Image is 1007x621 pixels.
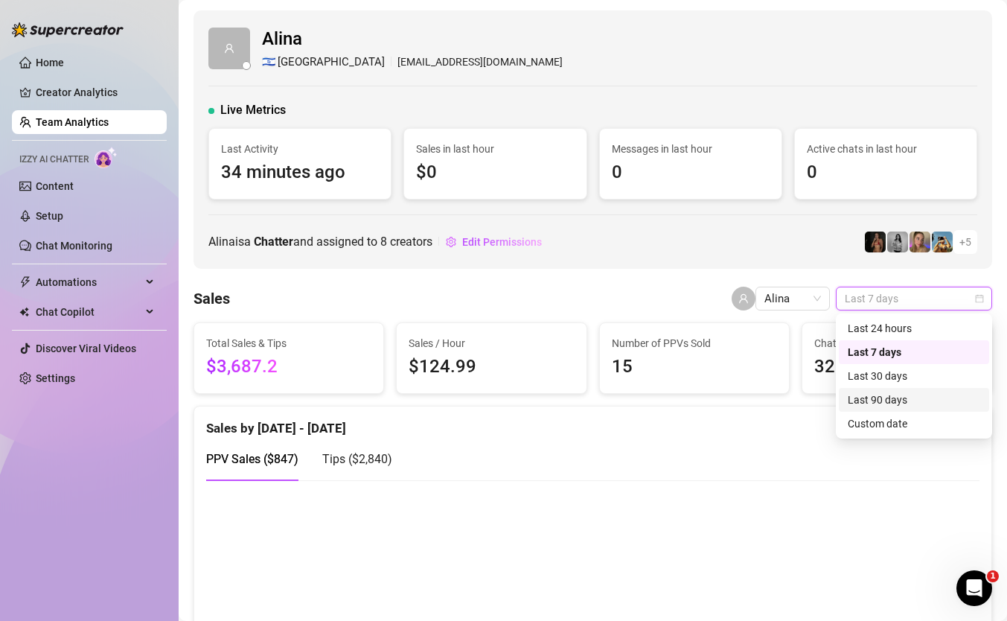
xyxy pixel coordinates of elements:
div: Last 24 hours [839,316,989,340]
div: Last 24 hours [848,320,980,337]
a: Chat Monitoring [36,240,112,252]
button: Edit Permissions [445,230,543,254]
span: $124.99 [409,353,574,381]
div: Last 30 days [848,368,980,384]
span: 8 [380,235,387,249]
div: Last 30 days [839,364,989,388]
span: Number of PPVs Sold [612,335,777,351]
img: A [887,232,908,252]
a: Discover Viral Videos [36,343,136,354]
span: Sales in last hour [416,141,574,157]
img: Babydanix [932,232,953,252]
span: Tips ( $2,840 ) [322,452,392,466]
div: Last 7 days [848,344,980,360]
img: AI Chatter [95,147,118,168]
a: Home [36,57,64,69]
div: Last 90 days [839,388,989,412]
a: Setup [36,210,63,222]
a: Content [36,180,74,192]
span: 0 [807,159,965,187]
span: Last 7 days [845,287,983,310]
span: 0 [612,159,770,187]
span: PPV Sales ( $847 ) [206,452,298,466]
span: $3,687.2 [206,353,371,381]
img: Cherry [910,232,930,252]
span: Alina [262,25,563,54]
span: user [224,43,234,54]
span: 32 [814,353,979,381]
span: 15 [612,353,777,381]
span: setting [446,237,456,247]
span: 🇮🇱 [262,54,276,71]
span: 1 [987,570,999,582]
span: Total Sales & Tips [206,335,371,351]
span: calendar [975,294,984,303]
span: Alina is a and assigned to creators [208,232,432,251]
span: thunderbolt [19,276,31,288]
h4: Sales [194,288,230,309]
iframe: Intercom live chat [956,570,992,606]
div: Last 7 days [839,340,989,364]
span: Chat Copilot [36,300,141,324]
img: logo-BBDzfeDw.svg [12,22,124,37]
div: Last 90 days [848,392,980,408]
a: Settings [36,372,75,384]
span: + 5 [959,234,971,250]
span: Messages in last hour [612,141,770,157]
span: Izzy AI Chatter [19,153,89,167]
span: Live Metrics [220,101,286,119]
div: Custom date [839,412,989,436]
span: Alina [764,287,821,310]
b: Chatter [254,235,293,249]
span: $0 [416,159,574,187]
span: Active chats in last hour [807,141,965,157]
span: 34 minutes ago [221,159,379,187]
img: the_bohema [865,232,886,252]
div: [EMAIL_ADDRESS][DOMAIN_NAME] [262,54,563,71]
div: Custom date [848,415,980,432]
span: Automations [36,270,141,294]
span: Last Activity [221,141,379,157]
a: Creator Analytics [36,80,155,104]
span: user [738,293,749,304]
span: [GEOGRAPHIC_DATA] [278,54,385,71]
a: Team Analytics [36,116,109,128]
span: Sales / Hour [409,335,574,351]
div: Sales by [DATE] - [DATE] [206,407,979,439]
img: Chat Copilot [19,307,29,317]
span: Edit Permissions [462,236,542,248]
span: Chats with sales [814,335,979,351]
